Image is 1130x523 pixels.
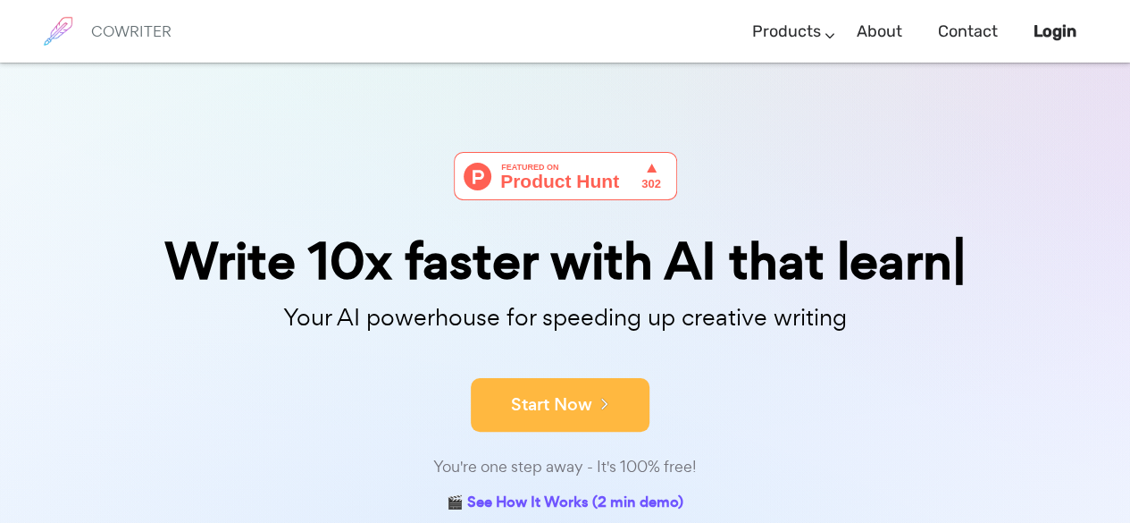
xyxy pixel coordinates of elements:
[454,152,677,200] img: Cowriter - Your AI buddy for speeding up creative writing | Product Hunt
[119,454,1012,480] div: You're one step away - It's 100% free!
[857,5,902,58] a: About
[1034,5,1076,58] a: Login
[938,5,998,58] a: Contact
[119,236,1012,287] div: Write 10x faster with AI that learn
[36,9,80,54] img: brand logo
[91,23,172,39] h6: COWRITER
[447,490,683,518] a: 🎬 See How It Works (2 min demo)
[752,5,821,58] a: Products
[1034,21,1076,41] b: Login
[119,299,1012,337] p: Your AI powerhouse for speeding up creative writing
[471,378,649,432] button: Start Now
